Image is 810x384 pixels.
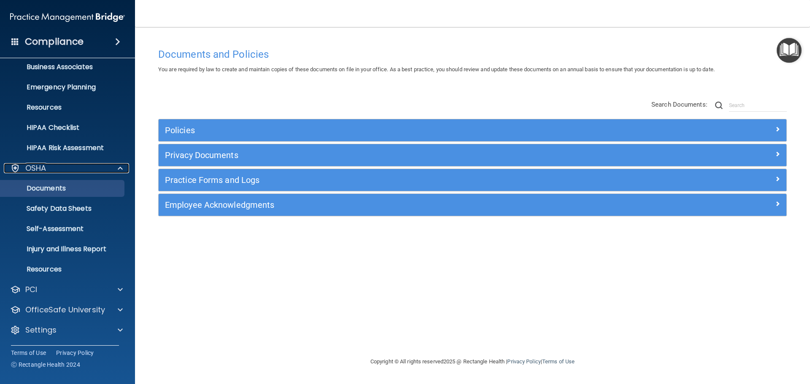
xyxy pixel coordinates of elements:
[10,163,123,173] a: OSHA
[5,103,121,112] p: Resources
[5,184,121,193] p: Documents
[507,358,540,365] a: Privacy Policy
[5,83,121,91] p: Emergency Planning
[542,358,575,365] a: Terms of Use
[11,360,80,369] span: Ⓒ Rectangle Health 2024
[165,124,780,137] a: Policies
[319,348,626,375] div: Copyright © All rights reserved 2025 @ Rectangle Health | |
[25,285,37,295] p: PCI
[165,148,780,162] a: Privacy Documents
[10,9,125,26] img: PMB logo
[11,349,46,357] a: Terms of Use
[5,225,121,233] p: Self-Assessment
[25,36,84,48] h4: Compliance
[56,349,94,357] a: Privacy Policy
[165,150,623,160] h5: Privacy Documents
[25,305,105,315] p: OfficeSafe University
[10,305,123,315] a: OfficeSafe University
[651,101,707,108] span: Search Documents:
[5,204,121,213] p: Safety Data Sheets
[165,126,623,135] h5: Policies
[158,49,787,60] h4: Documents and Policies
[5,63,121,71] p: Business Associates
[165,175,623,185] h5: Practice Forms and Logs
[777,38,802,63] button: Open Resource Center
[25,163,46,173] p: OSHA
[715,102,723,109] img: ic-search.3b580494.png
[5,265,121,274] p: Resources
[165,200,623,209] h5: Employee Acknowledgments
[165,173,780,187] a: Practice Forms and Logs
[10,325,123,335] a: Settings
[5,124,121,132] p: HIPAA Checklist
[5,144,121,152] p: HIPAA Risk Assessment
[25,325,57,335] p: Settings
[729,99,787,112] input: Search
[5,245,121,253] p: Injury and Illness Report
[10,285,123,295] a: PCI
[158,66,715,73] span: You are required by law to create and maintain copies of these documents on file in your office. ...
[165,198,780,212] a: Employee Acknowledgments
